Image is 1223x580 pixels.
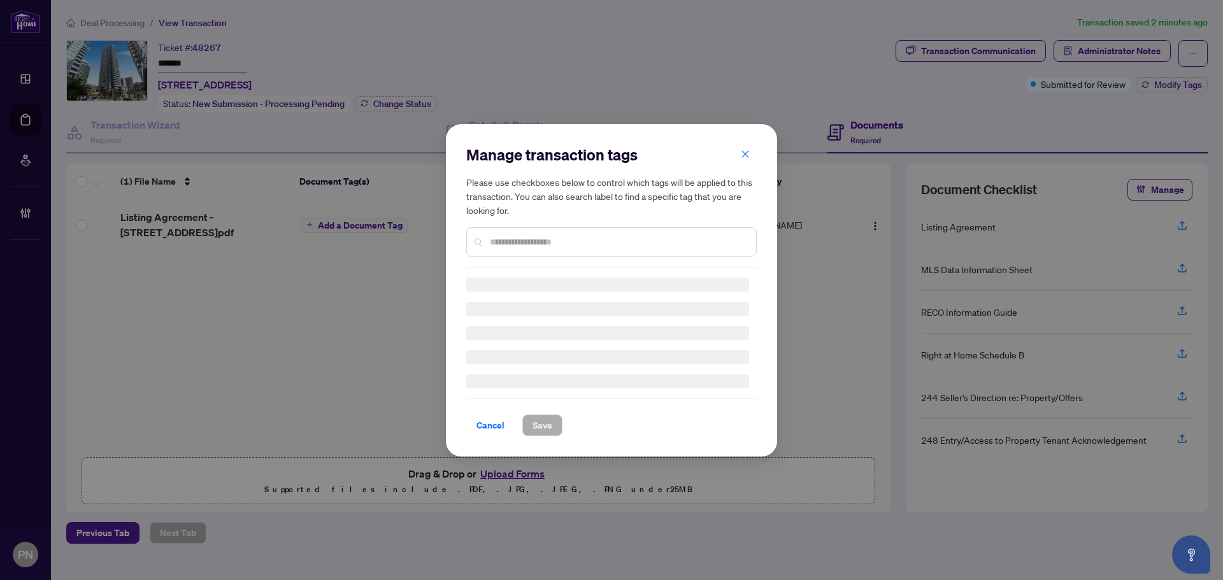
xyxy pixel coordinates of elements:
h2: Manage transaction tags [466,145,757,165]
button: Save [522,414,562,436]
button: Open asap [1172,535,1210,574]
span: Cancel [476,415,504,435]
button: Cancel [466,414,515,436]
h5: Please use checkboxes below to control which tags will be applied to this transaction. You can al... [466,175,757,217]
span: close [741,149,750,158]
